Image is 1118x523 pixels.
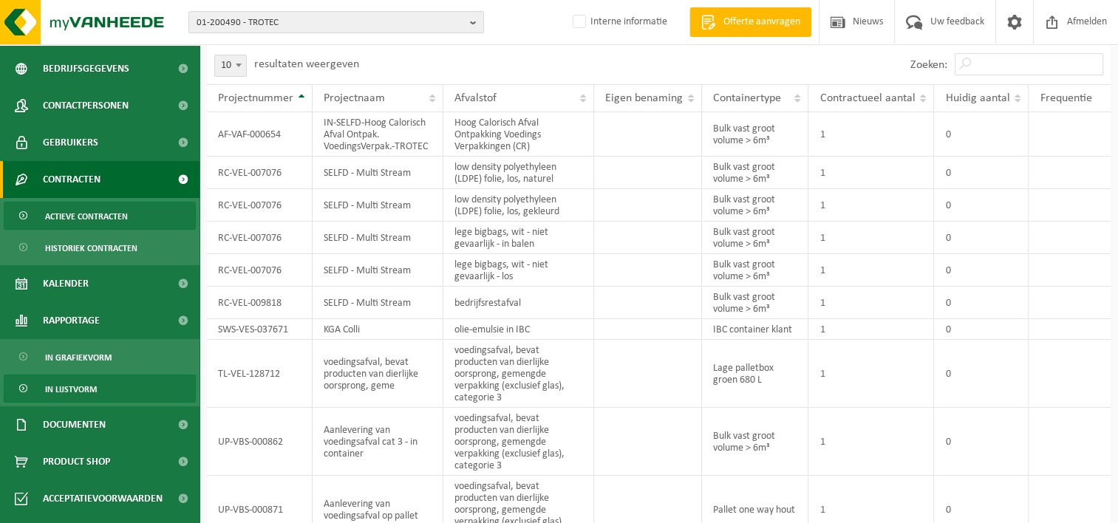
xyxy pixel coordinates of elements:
td: 1 [808,319,934,340]
td: lege bigbags, wit - niet gevaarlijk - los [443,254,594,287]
td: UP-VBS-000862 [207,408,313,476]
span: Projectnummer [218,92,293,104]
a: In grafiekvorm [4,343,196,371]
td: KGA Colli [313,319,443,340]
td: SELFD - Multi Stream [313,287,443,319]
td: RC-VEL-007076 [207,254,313,287]
td: Bulk vast groot volume > 6m³ [702,112,809,157]
span: Huidig aantal [945,92,1009,104]
label: Zoeken: [910,59,947,71]
td: RC-VEL-007076 [207,189,313,222]
button: 01-200490 - TROTEC [188,11,484,33]
span: 10 [215,55,246,76]
td: 1 [808,157,934,189]
td: olie-emulsie in IBC [443,319,594,340]
td: voedingsafval, bevat producten van dierlijke oorsprong, gemengde verpakking (exclusief glas), cat... [443,408,594,476]
span: Historiek contracten [45,234,137,262]
span: Afvalstof [454,92,497,104]
td: 0 [934,222,1029,254]
td: RC-VEL-009818 [207,287,313,319]
td: Hoog Calorisch Afval Ontpakking Voedings Verpakkingen (CR) [443,112,594,157]
td: SELFD - Multi Stream [313,222,443,254]
td: 0 [934,408,1029,476]
span: In lijstvorm [45,375,97,403]
td: bedrijfsrestafval [443,287,594,319]
td: 1 [808,287,934,319]
span: Bedrijfsgegevens [43,50,129,87]
td: lege bigbags, wit - niet gevaarlijk - in balen [443,222,594,254]
td: IBC container klant [702,319,809,340]
span: 10 [214,55,247,77]
label: resultaten weergeven [254,58,359,70]
td: 1 [808,408,934,476]
label: Interne informatie [570,11,667,33]
td: SELFD - Multi Stream [313,254,443,287]
td: RC-VEL-007076 [207,157,313,189]
td: 0 [934,157,1029,189]
td: 1 [808,189,934,222]
td: Aanlevering van voedingsafval cat 3 - in container [313,408,443,476]
td: SELFD - Multi Stream [313,157,443,189]
td: 1 [808,112,934,157]
td: Bulk vast groot volume > 6m³ [702,222,809,254]
td: Bulk vast groot volume > 6m³ [702,157,809,189]
span: Acceptatievoorwaarden [43,480,163,517]
td: 1 [808,254,934,287]
span: Frequentie [1040,92,1091,104]
span: Projectnaam [324,92,385,104]
td: low density polyethyleen (LDPE) folie, los, gekleurd [443,189,594,222]
td: low density polyethyleen (LDPE) folie, los, naturel [443,157,594,189]
td: TL-VEL-128712 [207,340,313,408]
td: 0 [934,319,1029,340]
span: Offerte aanvragen [720,15,804,30]
td: RC-VEL-007076 [207,222,313,254]
span: Gebruikers [43,124,98,161]
td: Bulk vast groot volume > 6m³ [702,287,809,319]
span: Rapportage [43,302,100,339]
a: Historiek contracten [4,233,196,261]
span: 01-200490 - TROTEC [197,12,464,34]
td: Bulk vast groot volume > 6m³ [702,254,809,287]
td: Lage palletbox groen 680 L [702,340,809,408]
a: Offerte aanvragen [689,7,811,37]
td: IN-SELFD-Hoog Calorisch Afval Ontpak. VoedingsVerpak.-TROTEC [313,112,443,157]
span: Actieve contracten [45,202,128,230]
td: Bulk vast groot volume > 6m³ [702,408,809,476]
td: 0 [934,112,1029,157]
td: voedingsafval, bevat producten van dierlijke oorsprong, gemengde verpakking (exclusief glas), cat... [443,340,594,408]
td: 0 [934,340,1029,408]
td: Bulk vast groot volume > 6m³ [702,189,809,222]
td: 0 [934,189,1029,222]
td: 0 [934,254,1029,287]
span: Eigen benaming [605,92,683,104]
a: In lijstvorm [4,375,196,403]
span: Contactpersonen [43,87,129,124]
span: Contracten [43,161,100,198]
span: Kalender [43,265,89,302]
span: Containertype [713,92,781,104]
span: Documenten [43,406,106,443]
span: In grafiekvorm [45,343,112,372]
a: Actieve contracten [4,202,196,230]
td: 1 [808,340,934,408]
td: voedingsafval, bevat producten van dierlijke oorsprong, geme [313,340,443,408]
td: SELFD - Multi Stream [313,189,443,222]
td: 0 [934,287,1029,319]
span: Contractueel aantal [819,92,915,104]
td: AF-VAF-000654 [207,112,313,157]
span: Product Shop [43,443,110,480]
td: 1 [808,222,934,254]
td: SWS-VES-037671 [207,319,313,340]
